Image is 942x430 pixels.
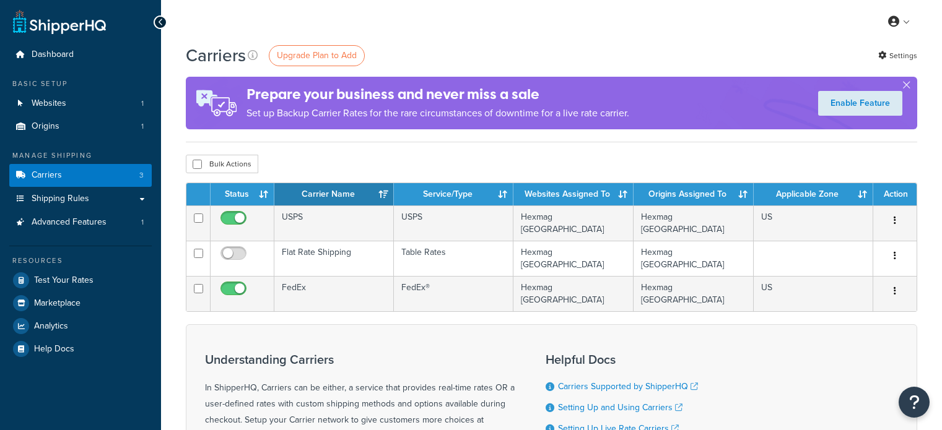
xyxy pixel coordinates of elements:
[394,205,513,241] td: USPS
[634,276,754,311] td: Hexmag [GEOGRAPHIC_DATA]
[246,105,629,122] p: Set up Backup Carrier Rates for the rare circumstances of downtime for a live rate carrier.
[9,92,152,115] li: Websites
[634,205,754,241] td: Hexmag [GEOGRAPHIC_DATA]
[9,315,152,337] a: Analytics
[558,401,683,414] a: Setting Up and Using Carriers
[9,150,152,161] div: Manage Shipping
[269,45,365,66] a: Upgrade Plan to Add
[878,47,917,64] a: Settings
[9,92,152,115] a: Websites 1
[274,276,394,311] td: FedEx
[9,292,152,314] a: Marketplace
[274,205,394,241] td: USPS
[246,84,629,105] h4: Prepare your business and never miss a sale
[141,217,144,228] span: 1
[186,155,258,173] button: Bulk Actions
[32,170,62,181] span: Carriers
[186,77,246,129] img: ad-rules-rateshop-fe6ec290ccb7230408bd80ed9643f0289d75e0ffd9eb532fc0e269fcd187b520.png
[634,183,754,205] th: Origins Assigned To: activate to sort column ascending
[513,183,634,205] th: Websites Assigned To: activate to sort column ascending
[818,91,902,116] a: Enable Feature
[34,344,74,355] span: Help Docs
[754,183,873,205] th: Applicable Zone: activate to sort column ascending
[141,121,144,132] span: 1
[32,217,107,228] span: Advanced Features
[634,241,754,276] td: Hexmag [GEOGRAPHIC_DATA]
[9,164,152,187] a: Carriers 3
[9,115,152,138] a: Origins 1
[141,98,144,109] span: 1
[9,256,152,266] div: Resources
[513,241,634,276] td: Hexmag [GEOGRAPHIC_DATA]
[186,43,246,67] h1: Carriers
[9,211,152,234] li: Advanced Features
[394,276,513,311] td: FedEx®
[754,276,873,311] td: US
[9,115,152,138] li: Origins
[9,338,152,360] a: Help Docs
[394,241,513,276] td: Table Rates
[513,205,634,241] td: Hexmag [GEOGRAPHIC_DATA]
[546,353,707,366] h3: Helpful Docs
[32,49,74,60] span: Dashboard
[274,241,394,276] td: Flat Rate Shipping
[513,276,634,311] td: Hexmag [GEOGRAPHIC_DATA]
[873,183,917,205] th: Action
[9,43,152,66] a: Dashboard
[32,194,89,204] span: Shipping Rules
[394,183,513,205] th: Service/Type: activate to sort column ascending
[9,79,152,89] div: Basic Setup
[9,164,152,187] li: Carriers
[13,9,106,34] a: ShipperHQ Home
[9,211,152,234] a: Advanced Features 1
[754,205,873,241] td: US
[9,269,152,291] a: Test Your Rates
[205,353,515,366] h3: Understanding Carriers
[277,49,357,62] span: Upgrade Plan to Add
[32,121,59,132] span: Origins
[211,183,274,205] th: Status: activate to sort column ascending
[899,387,930,418] button: Open Resource Center
[558,380,698,393] a: Carriers Supported by ShipperHQ
[34,298,81,309] span: Marketplace
[32,98,66,109] span: Websites
[9,187,152,210] a: Shipping Rules
[139,170,144,181] span: 3
[34,275,94,286] span: Test Your Rates
[274,183,394,205] th: Carrier Name: activate to sort column ascending
[34,321,68,332] span: Analytics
